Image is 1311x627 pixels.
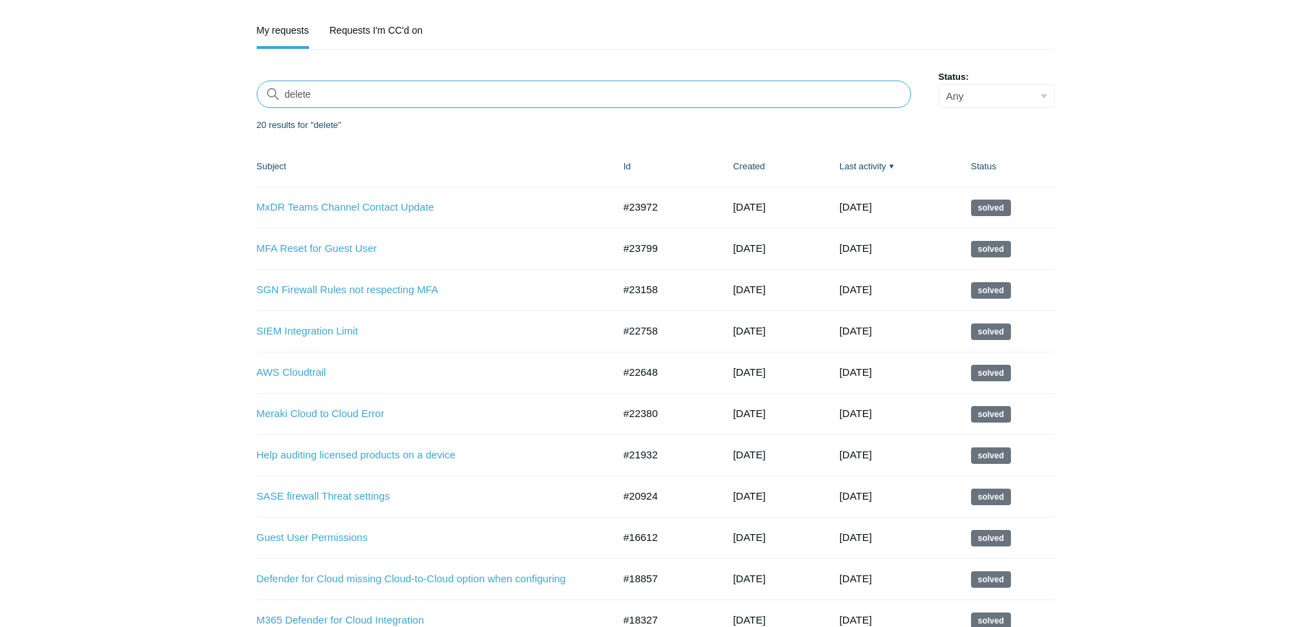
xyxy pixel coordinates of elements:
time: 02/18/2025, 16:03 [840,366,872,378]
time: 01/15/2025, 11:03 [840,449,872,460]
time: 05/05/2025, 19:02 [840,201,872,213]
input: Search requests [257,81,911,108]
time: 11/20/2024, 14:03 [840,490,872,502]
th: Status [957,146,1055,187]
span: This request has been solved [971,200,1011,216]
a: AWS Cloudtrail [257,365,593,381]
span: This request has been solved [971,365,1011,381]
span: This request has been solved [971,323,1011,340]
td: #21932 [610,435,719,476]
time: 02/24/2025, 09:58 [733,284,765,295]
span: This request has been solved [971,406,1011,423]
a: SASE firewall Threat settings [257,489,593,504]
a: Help auditing licensed products on a device [257,447,593,463]
td: #18857 [610,559,719,600]
label: Status: [939,70,1055,84]
td: #23799 [610,229,719,270]
a: MFA Reset for Guest User [257,241,593,257]
a: SIEM Integration Limit [257,323,593,339]
time: 02/04/2025, 10:18 [733,325,765,337]
a: Guest User Permissions [257,530,593,546]
time: 04/01/2025, 09:53 [733,201,765,213]
span: This request has been solved [971,282,1011,299]
a: SGN Firewall Rules not respecting MFA [257,282,593,298]
time: 12/16/2024, 12:48 [733,449,765,460]
a: MxDR Teams Channel Contact Update [257,200,593,215]
span: This request has been solved [971,530,1011,546]
time: 02/10/2025, 18:02 [840,407,872,419]
time: 03/24/2025, 11:00 [733,242,765,254]
a: Requests I'm CC'd on [330,14,423,46]
span: This request has been solved [971,447,1011,464]
th: Id [610,146,719,187]
time: 03/11/2025, 14:02 [840,325,872,337]
time: 08/11/2024, 20:02 [840,531,872,543]
th: Subject [257,146,610,187]
span: This request has been solved [971,571,1011,588]
time: 07/15/2024, 12:12 [733,573,765,584]
time: 04/13/2025, 12:02 [840,242,872,254]
div: 20 results for "delete" [257,118,1055,132]
time: 01/28/2025, 15:47 [733,366,765,378]
a: Defender for Cloud missing Cloud-to-Cloud option when configuring [257,571,593,587]
a: My requests [257,14,309,46]
td: #22758 [610,311,719,352]
span: This request has been solved [971,489,1011,505]
time: 08/04/2024, 14:02 [840,573,872,584]
td: #23972 [610,187,719,229]
time: 03/27/2025, 18:02 [840,284,872,295]
time: 10/23/2024, 17:59 [733,490,765,502]
time: 06/12/2024, 15:12 [733,614,765,626]
td: #20924 [610,476,719,518]
span: This request has been solved [971,241,1011,257]
time: 03/21/2024, 16:45 [733,531,765,543]
td: #22380 [610,394,719,435]
td: #16612 [610,518,719,559]
time: 07/29/2024, 01:01 [840,614,872,626]
a: Meraki Cloud to Cloud Error [257,406,593,422]
td: #22648 [610,352,719,394]
time: 01/14/2025, 10:49 [733,407,765,419]
a: Created [733,161,765,171]
td: #23158 [610,270,719,311]
span: ▼ [888,161,895,171]
a: Last activity▼ [840,161,886,171]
